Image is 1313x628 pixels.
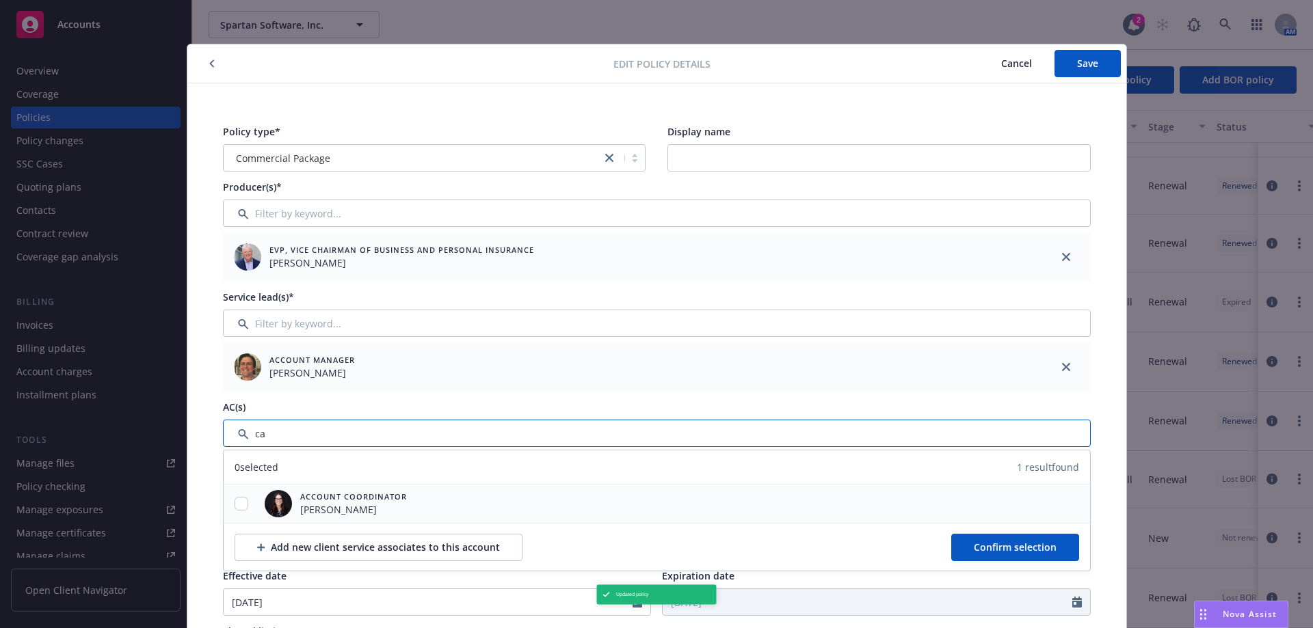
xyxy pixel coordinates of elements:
[269,354,355,366] span: Account Manager
[223,290,294,303] span: Service lead(s)*
[223,569,287,582] span: Effective date
[235,460,278,474] span: 0 selected
[236,151,330,165] span: Commercial Package
[300,502,407,517] span: [PERSON_NAME]
[1194,601,1288,628] button: Nova Assist
[974,541,1057,554] span: Confirm selection
[235,534,522,561] button: Add new client service associates to this account
[951,534,1079,561] button: Confirm selection
[1001,57,1032,70] span: Cancel
[223,200,1091,227] input: Filter by keyword...
[257,534,500,560] div: Add new client service associates to this account
[230,151,595,165] span: Commercial Package
[979,50,1055,77] button: Cancel
[234,243,261,271] img: employee photo
[223,420,1091,447] input: Filter by keyword...
[224,589,633,615] input: MM/DD/YYYY
[234,353,261,381] img: employee photo
[269,244,534,256] span: EVP, Vice Chairman of Business and Personal Insurance
[269,256,534,270] span: [PERSON_NAME]
[1058,359,1074,375] a: close
[300,491,407,502] span: Account Coordinator
[269,366,355,380] span: [PERSON_NAME]
[613,57,711,71] span: Edit policy details
[223,125,280,138] span: Policy type*
[667,125,730,138] span: Display name
[616,591,649,598] span: Updated policy
[1195,601,1212,627] div: Drag to move
[1223,608,1277,620] span: Nova Assist
[601,150,618,166] a: close
[223,180,282,193] span: Producer(s)*
[663,589,1072,615] input: MM/DD/YYYY
[265,490,292,517] img: employee photo
[1058,249,1074,265] a: close
[1072,597,1082,607] svg: Calendar
[1055,50,1121,77] button: Save
[662,569,734,582] span: Expiration date
[223,400,246,413] span: AC(s)
[1077,57,1098,70] span: Save
[223,310,1091,337] input: Filter by keyword...
[1017,460,1079,474] span: 1 result found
